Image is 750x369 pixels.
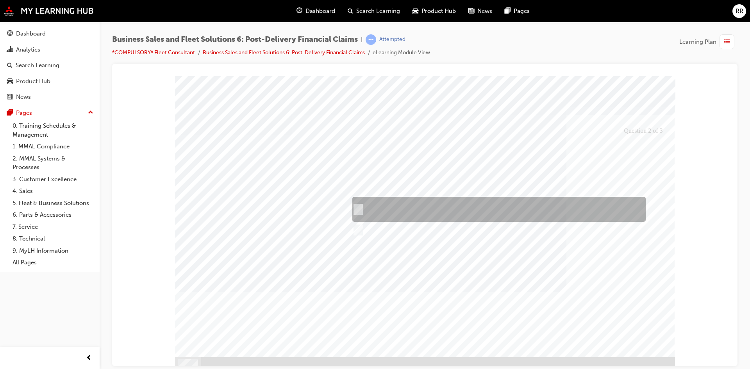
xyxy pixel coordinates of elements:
a: 1. MMAL Compliance [9,141,96,153]
a: Business Sales and Fleet Solutions 6: Post-Delivery Financial Claims [203,49,365,56]
a: Dashboard [3,27,96,41]
a: 2. MMAL Systems & Processes [9,153,96,173]
button: Learning Plan [679,34,737,49]
span: | [361,35,362,44]
div: Analytics [16,45,40,54]
a: 9. MyLH Information [9,245,96,257]
a: pages-iconPages [498,3,536,19]
span: guage-icon [7,30,13,37]
span: Pages [514,7,530,16]
div: Question 2 of 3 [505,49,559,61]
a: Search Learning [3,58,96,73]
a: 5. Fleet & Business Solutions [9,197,96,209]
a: 6. Parts & Accessories [9,209,96,221]
a: 4. Sales [9,185,96,197]
a: 7. Service [9,221,96,233]
div: Dashboard [16,29,46,38]
span: up-icon [88,108,93,118]
button: Pages [3,106,96,120]
span: news-icon [468,6,474,16]
a: News [3,90,96,104]
span: prev-icon [86,353,92,363]
div: Attempted [379,36,405,43]
span: Learning Plan [679,37,716,46]
a: *COMPULSORY* Fleet Consultant [112,49,195,56]
a: 8. Technical [9,233,96,245]
button: DashboardAnalyticsSearch LearningProduct HubNews [3,25,96,106]
a: car-iconProduct Hub [406,3,462,19]
span: car-icon [412,6,418,16]
span: search-icon [348,6,353,16]
a: search-iconSearch Learning [341,3,406,19]
span: guage-icon [296,6,302,16]
div: Product Hub [16,77,50,86]
span: list-icon [724,37,730,47]
a: Product Hub [3,74,96,89]
button: RR [732,4,746,18]
a: All Pages [9,257,96,269]
div: Image [57,281,557,308]
div: Search Learning [16,61,59,70]
span: Business Sales and Fleet Solutions 6: Post-Delivery Financial Claims [112,35,358,44]
span: Search Learning [356,7,400,16]
span: pages-icon [505,6,511,16]
div: News [16,93,31,102]
a: guage-iconDashboard [290,3,341,19]
span: News [477,7,492,16]
a: 0. Training Schedules & Management [9,120,96,141]
span: news-icon [7,94,13,101]
div: Pages [16,109,32,118]
a: Analytics [3,43,96,57]
img: mmal [4,6,94,16]
span: pages-icon [7,110,13,117]
span: Dashboard [305,7,335,16]
a: 3. Customer Excellence [9,173,96,185]
span: search-icon [7,62,12,69]
span: Product Hub [421,7,456,16]
span: RR [736,7,743,16]
li: eLearning Module View [373,48,430,57]
span: car-icon [7,78,13,85]
span: learningRecordVerb_ATTEMPT-icon [366,34,376,45]
a: news-iconNews [462,3,498,19]
span: chart-icon [7,46,13,53]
